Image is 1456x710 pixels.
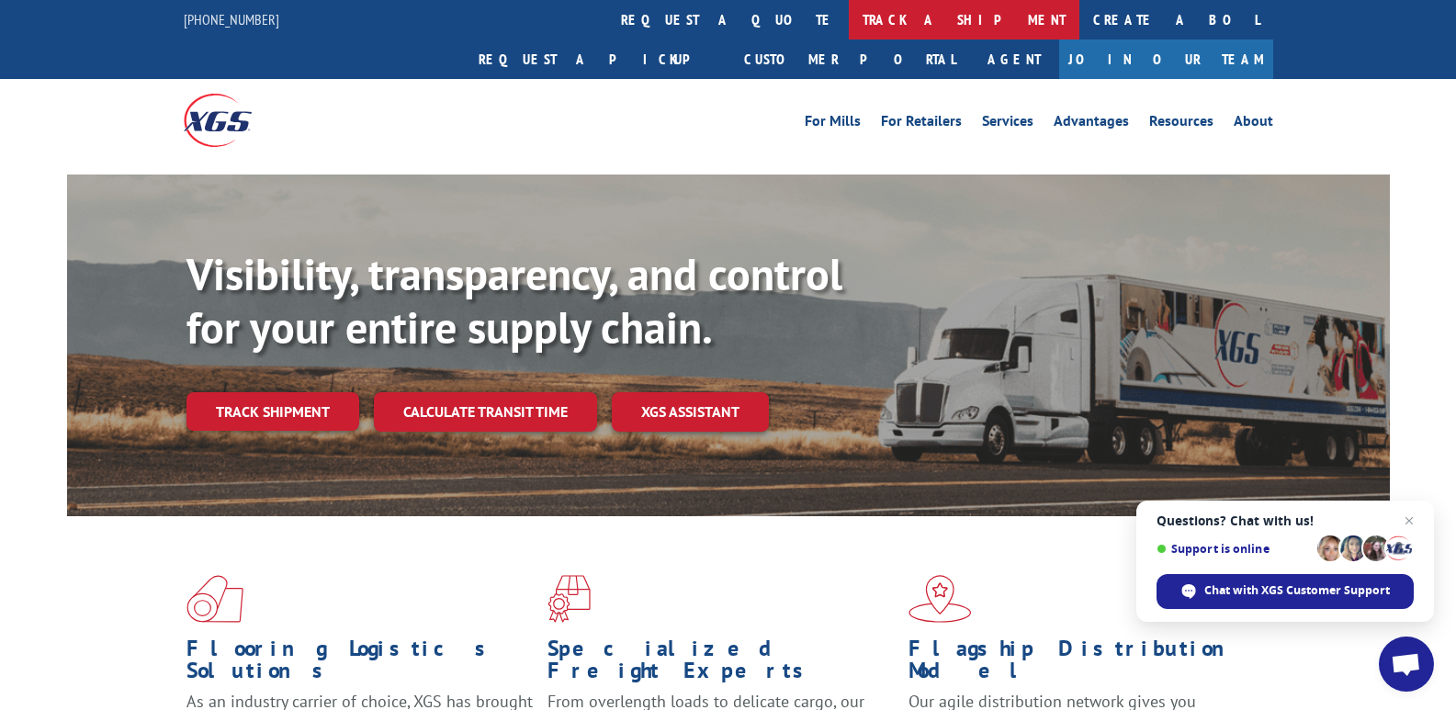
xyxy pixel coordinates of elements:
[1379,637,1434,692] div: Open chat
[969,39,1059,79] a: Agent
[612,392,769,432] a: XGS ASSISTANT
[1204,582,1390,599] span: Chat with XGS Customer Support
[186,392,359,431] a: Track shipment
[1157,513,1414,528] span: Questions? Chat with us!
[1157,542,1311,556] span: Support is online
[465,39,730,79] a: Request a pickup
[186,575,243,623] img: xgs-icon-total-supply-chain-intelligence-red
[881,114,962,134] a: For Retailers
[547,575,591,623] img: xgs-icon-focused-on-flooring-red
[982,114,1033,134] a: Services
[1149,114,1213,134] a: Resources
[909,575,972,623] img: xgs-icon-flagship-distribution-model-red
[184,10,279,28] a: [PHONE_NUMBER]
[186,637,534,691] h1: Flooring Logistics Solutions
[909,637,1256,691] h1: Flagship Distribution Model
[1398,510,1420,532] span: Close chat
[1157,574,1414,609] div: Chat with XGS Customer Support
[186,245,842,355] b: Visibility, transparency, and control for your entire supply chain.
[1054,114,1129,134] a: Advantages
[730,39,969,79] a: Customer Portal
[805,114,861,134] a: For Mills
[374,392,597,432] a: Calculate transit time
[547,637,895,691] h1: Specialized Freight Experts
[1059,39,1273,79] a: Join Our Team
[1234,114,1273,134] a: About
